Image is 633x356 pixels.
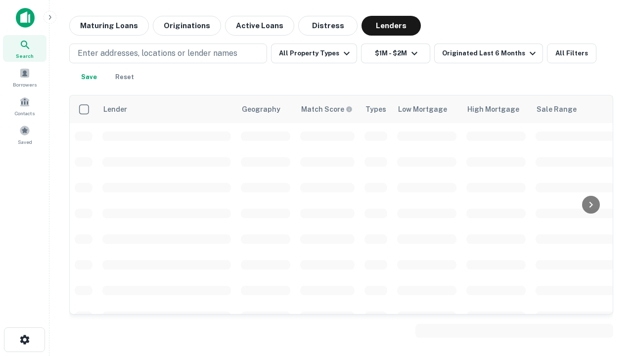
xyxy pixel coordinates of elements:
span: Saved [18,138,32,146]
a: Contacts [3,92,46,119]
button: Enter addresses, locations or lender names [69,44,267,63]
div: Geography [242,103,280,115]
div: Lender [103,103,127,115]
button: Distress [298,16,358,36]
div: Capitalize uses an advanced AI algorithm to match your search with the best lender. The match sco... [301,104,353,115]
h6: Match Score [301,104,351,115]
a: Saved [3,121,46,148]
a: Search [3,35,46,62]
th: High Mortgage [461,95,531,123]
button: $1M - $2M [361,44,430,63]
div: Low Mortgage [398,103,447,115]
button: Active Loans [225,16,294,36]
button: Lenders [362,16,421,36]
div: Originated Last 6 Months [442,47,539,59]
button: Save your search to get updates of matches that match your search criteria. [73,67,105,87]
span: Borrowers [13,81,37,89]
p: Enter addresses, locations or lender names [78,47,237,59]
th: Geography [236,95,295,123]
a: Borrowers [3,64,46,90]
th: Types [360,95,392,123]
button: All Filters [547,44,596,63]
div: High Mortgage [467,103,519,115]
div: Types [365,103,386,115]
th: Sale Range [531,95,620,123]
button: Originated Last 6 Months [434,44,543,63]
span: Search [16,52,34,60]
th: Low Mortgage [392,95,461,123]
th: Capitalize uses an advanced AI algorithm to match your search with the best lender. The match sco... [295,95,360,123]
span: Contacts [15,109,35,117]
img: capitalize-icon.png [16,8,35,28]
div: Sale Range [537,103,577,115]
button: Reset [109,67,140,87]
iframe: Chat Widget [584,277,633,324]
button: Originations [153,16,221,36]
button: Maturing Loans [69,16,149,36]
th: Lender [97,95,236,123]
button: All Property Types [271,44,357,63]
